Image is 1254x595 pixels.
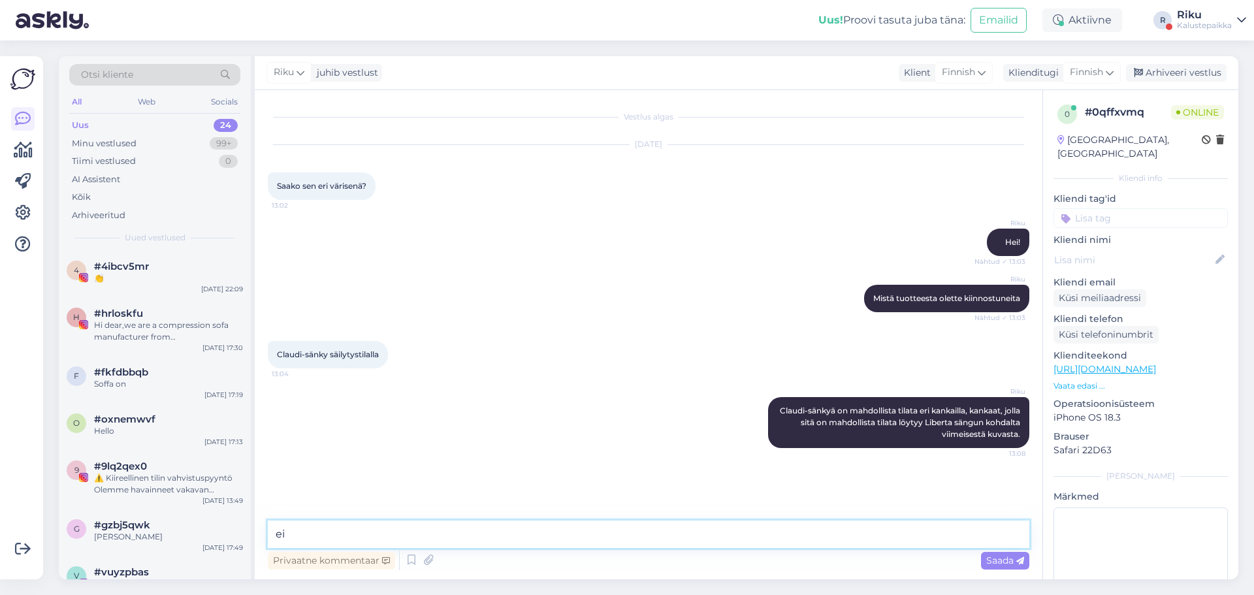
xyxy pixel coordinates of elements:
div: Klient [899,66,931,80]
div: Uus [72,119,89,132]
span: o [73,418,80,428]
p: Safari 22D63 [1053,443,1228,457]
div: [PERSON_NAME] [94,531,243,543]
div: [DATE] 22:09 [201,284,243,294]
p: Vaata edasi ... [1053,380,1228,392]
span: g [74,524,80,534]
div: [DATE] [268,138,1029,150]
div: Küsi telefoninumbrit [1053,326,1159,344]
span: Uued vestlused [125,232,185,244]
div: 24 [214,119,238,132]
div: Minu vestlused [72,137,137,150]
span: Otsi kliente [81,68,133,82]
div: 0 [219,155,238,168]
span: v [74,571,79,581]
textarea: ei [268,521,1029,548]
span: Finnish [1070,65,1103,80]
span: #vuyzpbas [94,566,149,578]
div: [DATE] 17:30 [202,343,243,353]
div: Vestlus algas [268,111,1029,123]
span: #9lq2qex0 [94,460,147,472]
p: iPhone OS 18.3 [1053,411,1228,425]
img: Askly Logo [10,67,35,91]
span: 0 [1065,109,1070,119]
div: [PERSON_NAME] [1053,470,1228,482]
span: Riku [274,65,294,80]
a: [URL][DOMAIN_NAME] [1053,363,1156,375]
span: Riku [976,274,1025,284]
div: Kliendi info [1053,172,1228,184]
p: Kliendi tag'id [1053,192,1228,206]
div: Klienditugi [1003,66,1059,80]
div: Arhiveeri vestlus [1126,64,1227,82]
span: Nähtud ✓ 13:03 [974,313,1025,323]
div: Küsi meiliaadressi [1053,289,1146,307]
div: Hello [94,425,243,437]
div: Socials [208,93,240,110]
input: Lisa nimi [1054,253,1213,267]
div: Arhiveeritud [72,209,125,222]
div: [DATE] 17:13 [204,437,243,447]
div: # 0qffxvmq [1085,105,1171,120]
div: Aktiivne [1042,8,1122,32]
div: [GEOGRAPHIC_DATA], [GEOGRAPHIC_DATA] [1057,133,1202,161]
span: Claudi-sänkyä on mahdollista tilata eri kankailla, kankaat, jolla sitä on mahdollista tilata löyt... [780,406,1022,439]
span: 13:04 [272,369,321,379]
p: Brauser [1053,430,1228,443]
span: #hrloskfu [94,308,143,319]
span: Nähtud ✓ 13:03 [974,257,1025,266]
span: Mistä tuotteesta olette kiinnostuneita [873,293,1020,303]
p: Kliendi telefon [1053,312,1228,326]
button: Emailid [971,8,1027,33]
p: Kliendi nimi [1053,233,1228,247]
div: Proovi tasuta juba täna: [818,12,965,28]
span: Saada [986,555,1024,566]
div: juhib vestlust [312,66,378,80]
input: Lisa tag [1053,208,1228,228]
div: 99+ [210,137,238,150]
div: R [1153,11,1172,29]
div: Soffa on [94,378,243,390]
span: #oxnemwvf [94,413,155,425]
span: h [73,312,80,322]
span: #4ibcv5mr [94,261,149,272]
p: Märkmed [1053,490,1228,504]
p: Operatsioonisüsteem [1053,397,1228,411]
a: RikuKalustepaikka [1177,10,1246,31]
div: [DATE] 17:49 [202,543,243,553]
span: 13:08 [976,449,1025,458]
span: Online [1171,105,1224,120]
span: f [74,371,79,381]
span: Claudi-sänky säilytystilalla [277,349,379,359]
div: All [69,93,84,110]
div: Hi dear,we are a compression sofa manufacturer from [GEOGRAPHIC_DATA]After browsing your product,... [94,319,243,343]
span: 9 [74,465,79,475]
span: #gzbj5qwk [94,519,150,531]
span: Riku [976,218,1025,228]
div: Kõik [72,191,91,204]
span: Saako sen eri värisenä? [277,181,366,191]
span: Riku [976,387,1025,396]
span: #fkfdbbqb [94,366,148,378]
div: Kalustepaikka [1177,20,1232,31]
span: Finnish [942,65,975,80]
div: Privaatne kommentaar [268,552,395,570]
span: Hei! [1005,237,1020,247]
p: Kliendi email [1053,276,1228,289]
div: AI Assistent [72,173,120,186]
b: Uus! [818,14,843,26]
div: 👏 [94,272,243,284]
span: 13:02 [272,201,321,210]
p: Klienditeekond [1053,349,1228,362]
div: ⚠️ Kiireellinen tilin vahvistuspyyntö Olemme havainneet vakavan rikkomuksen Facebook-tililläsi. T... [94,472,243,496]
div: Tiimi vestlused [72,155,136,168]
div: [DATE] 13:49 [202,496,243,506]
span: 4 [74,265,79,275]
div: Riku [1177,10,1232,20]
div: [DATE] 17:19 [204,390,243,400]
div: Web [135,93,158,110]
